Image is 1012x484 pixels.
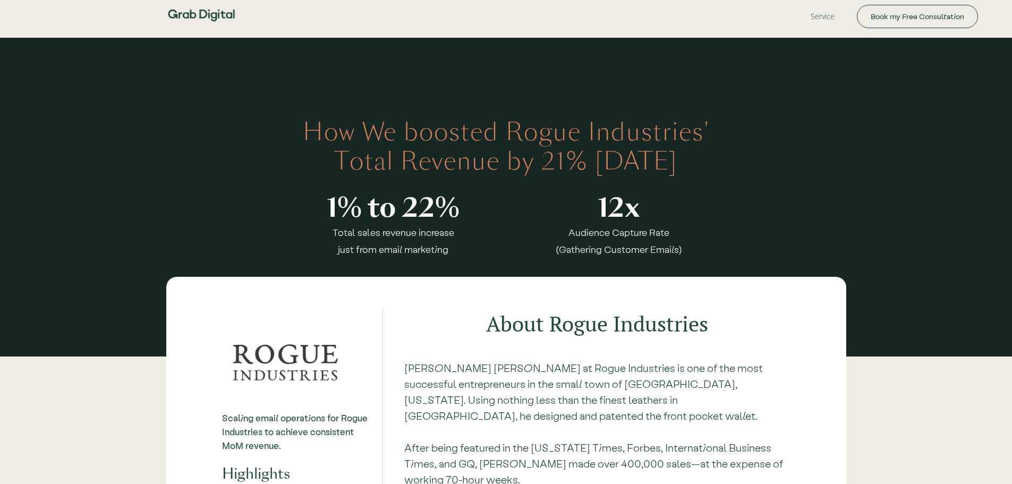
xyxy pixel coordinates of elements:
[222,411,370,452] p: Scaling email operations for Rogue Industries to achieve consistent MoM revenue.
[404,309,790,338] h1: About Rogue Industries
[857,5,978,28] a: Book my Free Consultation
[333,224,454,258] div: Total sales revenue increase just from email marketing
[280,117,732,176] h1: How We boosted Rogue Industries' Total Revenue by 21% [DATE]
[546,224,692,258] div: Audience Capture Rate (Gathering Customer Emails)
[598,197,640,218] strong: 12x
[327,197,460,218] strong: 1% to 22%
[222,336,347,392] img: Framed Tweets
[222,466,370,482] div: Highlights
[794,1,852,32] a: Service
